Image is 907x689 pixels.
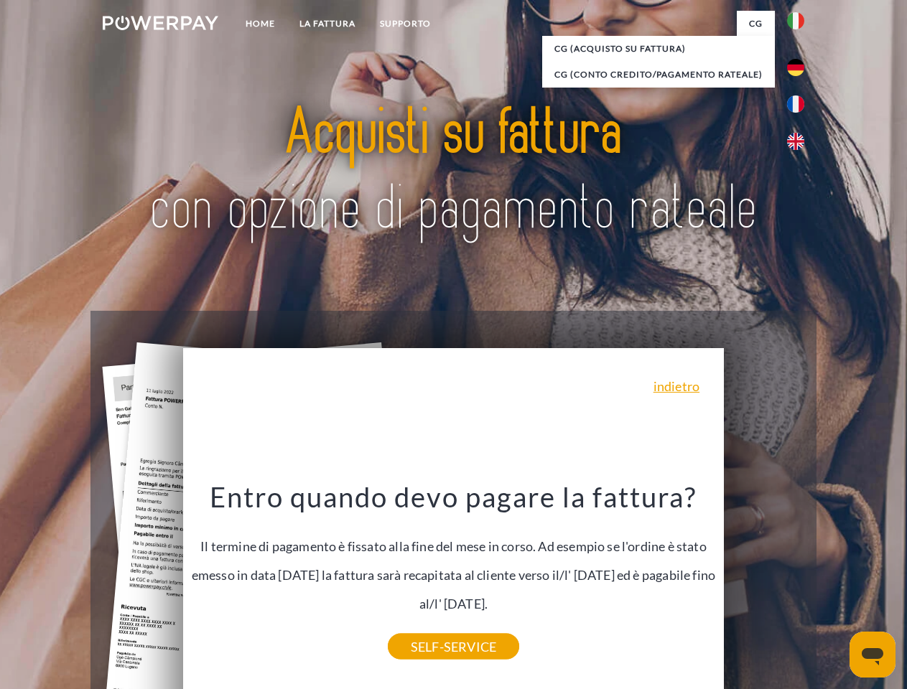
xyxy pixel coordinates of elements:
[787,59,804,76] img: de
[850,632,896,678] iframe: Pulsante per aprire la finestra di messaggistica
[233,11,287,37] a: Home
[542,62,775,88] a: CG (Conto Credito/Pagamento rateale)
[368,11,443,37] a: Supporto
[192,479,716,514] h3: Entro quando devo pagare la fattura?
[388,634,519,660] a: SELF-SERVICE
[542,36,775,62] a: CG (Acquisto su fattura)
[287,11,368,37] a: LA FATTURA
[103,16,218,30] img: logo-powerpay-white.svg
[737,11,775,37] a: CG
[787,12,804,29] img: it
[787,95,804,113] img: fr
[787,133,804,150] img: en
[192,479,716,647] div: Il termine di pagamento è fissato alla fine del mese in corso. Ad esempio se l'ordine è stato eme...
[137,69,770,275] img: title-powerpay_it.svg
[653,380,699,393] a: indietro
